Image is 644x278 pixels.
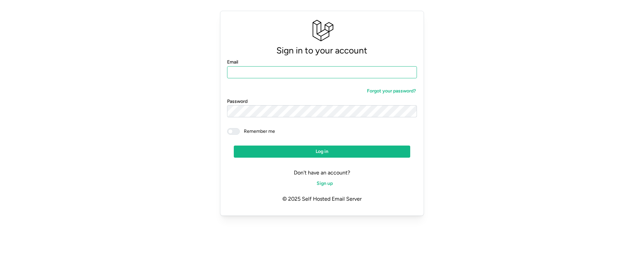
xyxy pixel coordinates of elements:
p: Sign in to your account [227,43,417,58]
label: Email [227,58,238,66]
span: Log in [316,146,328,157]
a: Sign up [310,177,334,190]
button: Log in [234,146,410,158]
p: Don't have an account? [227,168,417,177]
span: Forgot your password? [367,85,416,97]
span: Remember me [240,128,275,135]
label: Password [227,98,248,105]
p: © 2025 Self Hosted Email Server [227,190,417,209]
a: Forgot your password? [361,85,417,97]
span: Sign up [317,178,333,189]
